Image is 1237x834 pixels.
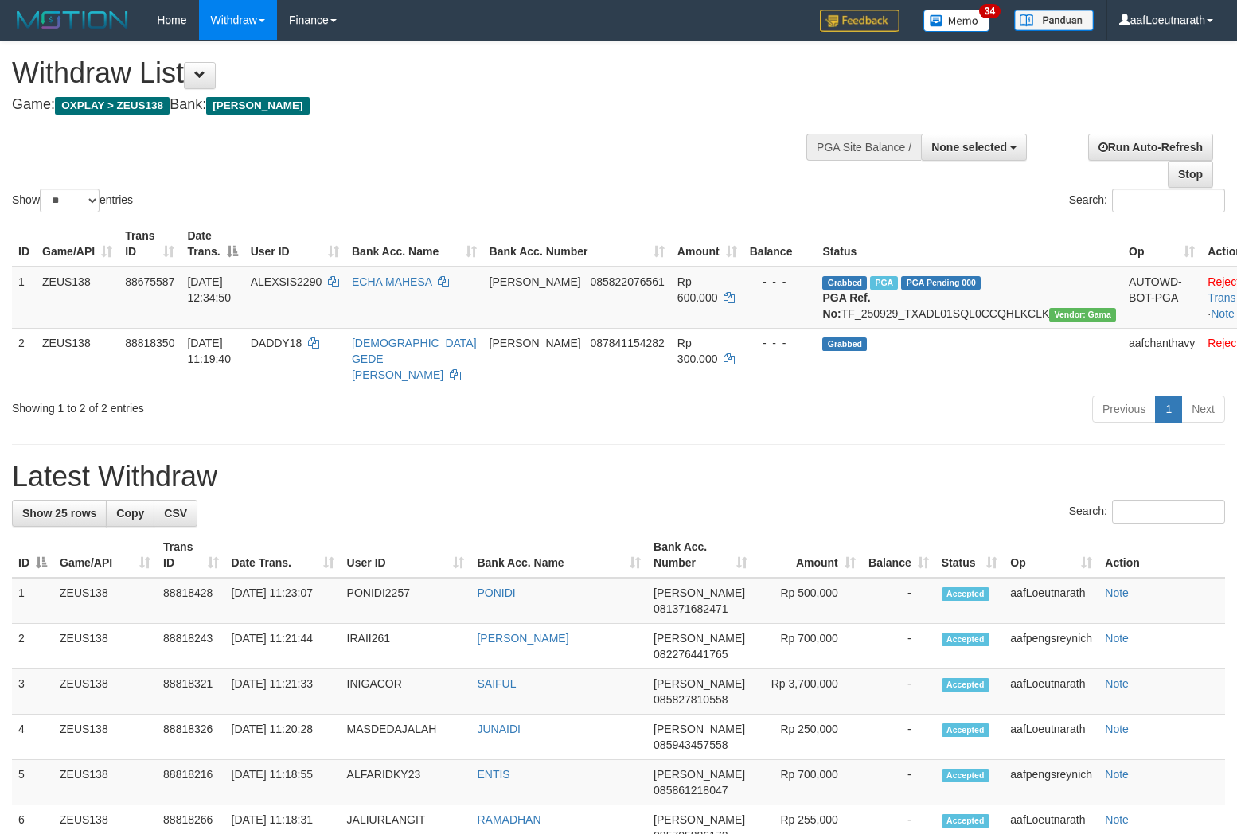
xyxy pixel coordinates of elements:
td: [DATE] 11:18:55 [225,760,341,805]
span: DADDY18 [251,337,302,349]
a: [DEMOGRAPHIC_DATA] GEDE [PERSON_NAME] [352,337,477,381]
h4: Game: Bank: [12,97,809,113]
td: ZEUS138 [53,715,157,760]
input: Search: [1112,500,1225,524]
th: Bank Acc. Name: activate to sort column ascending [470,532,647,578]
td: ZEUS138 [53,624,157,669]
td: Rp 700,000 [754,760,862,805]
div: - - - [750,274,810,290]
span: Accepted [942,633,989,646]
th: Status: activate to sort column ascending [935,532,1005,578]
th: Op: activate to sort column ascending [1122,221,1201,267]
th: Balance [743,221,817,267]
td: ZEUS138 [53,669,157,715]
td: 4 [12,715,53,760]
a: Next [1181,396,1225,423]
span: [PERSON_NAME] [654,768,745,781]
th: Balance: activate to sort column ascending [862,532,935,578]
div: PGA Site Balance / [806,134,921,161]
th: Date Trans.: activate to sort column ascending [225,532,341,578]
td: - [862,578,935,624]
span: Rp 300.000 [677,337,718,365]
td: aafpengsreynich [1004,760,1098,805]
b: PGA Ref. No: [822,291,870,320]
td: [DATE] 11:23:07 [225,578,341,624]
th: Status [816,221,1122,267]
span: Copy [116,507,144,520]
td: 88818216 [157,760,224,805]
td: aafLoeutnarath [1004,578,1098,624]
th: Amount: activate to sort column ascending [671,221,743,267]
span: [PERSON_NAME] [654,632,745,645]
span: Grabbed [822,276,867,290]
a: Note [1105,768,1129,781]
td: IRAII261 [341,624,471,669]
td: INIGACOR [341,669,471,715]
a: 1 [1155,396,1182,423]
span: Copy 087841154282 to clipboard [590,337,664,349]
td: Rp 700,000 [754,624,862,669]
th: Game/API: activate to sort column ascending [36,221,119,267]
span: [PERSON_NAME] [490,275,581,288]
a: Note [1211,307,1235,320]
td: - [862,715,935,760]
th: Bank Acc. Number: activate to sort column ascending [483,221,671,267]
span: Accepted [942,723,989,737]
a: JUNAIDI [477,723,520,735]
span: [PERSON_NAME] [654,677,745,690]
td: [DATE] 11:21:33 [225,669,341,715]
a: ECHA MAHESA [352,275,431,288]
a: Note [1105,677,1129,690]
h1: Withdraw List [12,57,809,89]
span: Vendor URL: https://trx31.1velocity.biz [1049,308,1116,322]
span: [PERSON_NAME] [490,337,581,349]
a: Run Auto-Refresh [1088,134,1213,161]
td: Rp 3,700,000 [754,669,862,715]
a: Show 25 rows [12,500,107,527]
td: ZEUS138 [53,578,157,624]
span: 34 [979,4,1001,18]
td: Rp 500,000 [754,578,862,624]
span: Rp 600.000 [677,275,718,304]
td: - [862,669,935,715]
a: RAMADHAN [477,813,540,826]
th: Bank Acc. Name: activate to sort column ascending [345,221,483,267]
span: Marked by aafpengsreynich [870,276,898,290]
img: panduan.png [1014,10,1094,31]
a: Previous [1092,396,1156,423]
td: - [862,624,935,669]
td: 1 [12,578,53,624]
td: aafLoeutnarath [1004,669,1098,715]
span: Copy 085827810558 to clipboard [654,693,728,706]
td: 3 [12,669,53,715]
th: Bank Acc. Number: activate to sort column ascending [647,532,754,578]
td: MASDEDAJALAH [341,715,471,760]
th: User ID: activate to sort column ascending [341,532,471,578]
td: [DATE] 11:21:44 [225,624,341,669]
label: Search: [1069,189,1225,212]
td: - [862,760,935,805]
td: 88818326 [157,715,224,760]
a: Copy [106,500,154,527]
span: Copy 085861218047 to clipboard [654,784,728,797]
td: aafpengsreynich [1004,624,1098,669]
td: [DATE] 11:20:28 [225,715,341,760]
th: ID [12,221,36,267]
select: Showentries [40,189,100,212]
input: Search: [1112,189,1225,212]
button: None selected [921,134,1027,161]
a: [PERSON_NAME] [477,632,568,645]
img: Button%20Memo.svg [923,10,990,32]
span: ALEXSIS2290 [251,275,322,288]
span: Accepted [942,678,989,692]
span: Accepted [942,814,989,828]
td: ZEUS138 [36,267,119,329]
a: Stop [1168,161,1213,188]
span: CSV [164,507,187,520]
span: Show 25 rows [22,507,96,520]
div: - - - [750,335,810,351]
span: Accepted [942,769,989,782]
a: PONIDI [477,587,515,599]
td: 2 [12,624,53,669]
span: [PERSON_NAME] [654,813,745,826]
